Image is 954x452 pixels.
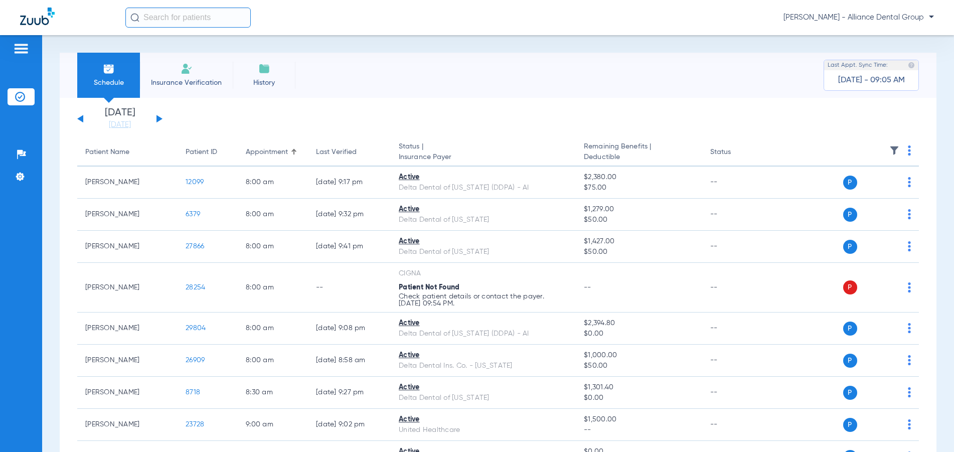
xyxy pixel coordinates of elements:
td: [DATE] 9:08 PM [308,313,391,345]
span: P [843,386,857,400]
td: 8:00 AM [238,345,308,377]
div: Active [399,172,568,183]
td: [PERSON_NAME] [77,345,178,377]
span: [DATE] - 09:05 AM [838,75,905,85]
p: Check patient details or contact the payer. [DATE] 09:54 PM. [399,293,568,307]
div: Active [399,350,568,361]
td: [DATE] 8:58 AM [308,345,391,377]
span: P [843,176,857,190]
td: -- [702,345,770,377]
li: [DATE] [90,108,150,130]
td: 8:00 AM [238,167,308,199]
div: Last Verified [316,147,357,158]
div: Appointment [246,147,288,158]
td: 9:00 AM [238,409,308,441]
div: Delta Dental of [US_STATE] (DDPA) - AI [399,183,568,193]
span: Insurance Verification [147,78,225,88]
span: P [843,322,857,336]
td: -- [702,199,770,231]
td: 8:00 AM [238,199,308,231]
img: group-dot-blue.svg [908,355,911,365]
span: P [843,354,857,368]
td: [PERSON_NAME] [77,377,178,409]
span: $2,394.80 [584,318,694,329]
span: 27866 [186,243,204,250]
span: Schedule [85,78,132,88]
td: 8:30 AM [238,377,308,409]
span: Insurance Payer [399,152,568,163]
td: [PERSON_NAME] [77,409,178,441]
div: CIGNA [399,268,568,279]
span: $1,301.40 [584,382,694,393]
div: Patient Name [85,147,129,158]
th: Status | [391,138,576,167]
span: Deductible [584,152,694,163]
span: 8718 [186,389,200,396]
td: [PERSON_NAME] [77,167,178,199]
div: Active [399,382,568,393]
a: [DATE] [90,120,150,130]
td: [DATE] 9:32 PM [308,199,391,231]
span: $1,000.00 [584,350,694,361]
span: $50.00 [584,361,694,371]
span: Last Appt. Sync Time: [828,60,888,70]
td: -- [702,167,770,199]
div: Delta Dental of [US_STATE] [399,393,568,403]
div: Patient ID [186,147,217,158]
img: Search Icon [130,13,139,22]
td: -- [308,263,391,313]
img: History [258,63,270,75]
span: $1,500.00 [584,414,694,425]
td: -- [702,377,770,409]
img: group-dot-blue.svg [908,323,911,333]
div: Last Verified [316,147,383,158]
span: $2,380.00 [584,172,694,183]
span: $50.00 [584,247,694,257]
img: hamburger-icon [13,43,29,55]
img: group-dot-blue.svg [908,209,911,219]
span: $0.00 [584,393,694,403]
span: P [843,280,857,294]
div: Active [399,204,568,215]
div: United Healthcare [399,425,568,435]
td: [PERSON_NAME] [77,231,178,263]
td: -- [702,231,770,263]
span: 28254 [186,284,205,291]
img: group-dot-blue.svg [908,177,911,187]
span: 26909 [186,357,205,364]
td: 8:00 AM [238,231,308,263]
span: 6379 [186,211,200,218]
div: Delta Dental of [US_STATE] [399,215,568,225]
td: -- [702,263,770,313]
div: Appointment [246,147,300,158]
span: P [843,418,857,432]
img: last sync help info [908,62,915,69]
span: P [843,208,857,222]
td: [DATE] 9:27 PM [308,377,391,409]
td: -- [702,409,770,441]
td: [DATE] 9:02 PM [308,409,391,441]
td: [DATE] 9:17 PM [308,167,391,199]
td: [PERSON_NAME] [77,199,178,231]
span: Patient Not Found [399,284,459,291]
div: Patient ID [186,147,230,158]
td: 8:00 AM [238,313,308,345]
span: 29804 [186,325,206,332]
div: Delta Dental of [US_STATE] (DDPA) - AI [399,329,568,339]
span: P [843,240,857,254]
span: $1,427.00 [584,236,694,247]
span: $1,279.00 [584,204,694,215]
img: Zuub Logo [20,8,55,25]
img: group-dot-blue.svg [908,241,911,251]
img: filter.svg [889,145,899,156]
td: [PERSON_NAME] [77,313,178,345]
span: $75.00 [584,183,694,193]
span: History [240,78,288,88]
img: Manual Insurance Verification [181,63,193,75]
div: Active [399,236,568,247]
span: -- [584,284,591,291]
img: Schedule [103,63,115,75]
img: group-dot-blue.svg [908,145,911,156]
td: [DATE] 9:41 PM [308,231,391,263]
th: Remaining Benefits | [576,138,702,167]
